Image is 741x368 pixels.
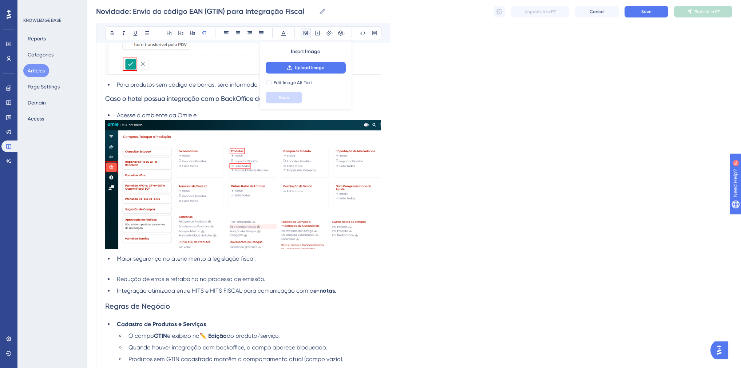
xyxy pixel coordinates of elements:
span: Para produtos sem código de barras, será informado o literal [117,81,278,88]
span: Save [279,95,289,100]
button: Save [266,92,302,103]
strong: e-notas [313,287,335,294]
button: Unpublish in PT [511,6,569,17]
button: Cancel [575,6,619,17]
button: Articles [23,64,49,77]
span: Acesse o ambiente da Omie e [117,112,197,119]
span: Integração otimizada entre HITS e HITS FISCAL para comunicação com o [117,287,313,294]
span: Publish in PT [694,9,720,15]
strong: Cadastro de Produtos e Serviços [117,321,206,328]
span: Caso o hotel possua integração com o BackOffice da Omie [105,95,280,102]
input: Article Name [96,6,316,16]
button: Reports [23,32,50,45]
span: . [335,287,336,294]
span: Need Help? [17,2,45,11]
button: Save [625,6,668,17]
strong: ✏️ Edição [199,332,227,339]
button: Publish in PT [674,6,732,17]
strong: GTIN [154,332,167,339]
span: Cancel [590,9,605,15]
button: Access [23,112,48,125]
span: Unpublish in PT [524,9,556,15]
span: Quando houver integração com backoffice, o campo aparece bloqueado. [128,344,327,351]
span: O campo [128,332,154,339]
button: Domain [23,96,50,109]
span: é exibido na [167,332,199,339]
button: Upload Image [266,62,346,74]
span: Regras de Negócio [105,302,170,310]
span: do produto/serviço. [227,332,280,339]
div: 9+ [49,4,54,9]
span: Produtos sem GTIN cadastrado mantêm o comportamento atual (campo vazio). [128,356,344,363]
span: Edit Image Alt Text [274,80,312,86]
span: Upload Image [295,65,324,71]
button: Categories [23,48,58,61]
span: Insert Image [291,47,320,56]
span: Redução de erros e retrabalho no processo de emissão. [117,276,265,282]
iframe: UserGuiding AI Assistant Launcher [710,339,732,361]
div: KNOWLEDGE BASE [23,17,61,23]
button: Page Settings [23,80,64,93]
span: Save [641,9,651,15]
span: Maior segurança no atendimento à legislação fiscal. [117,255,256,262]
